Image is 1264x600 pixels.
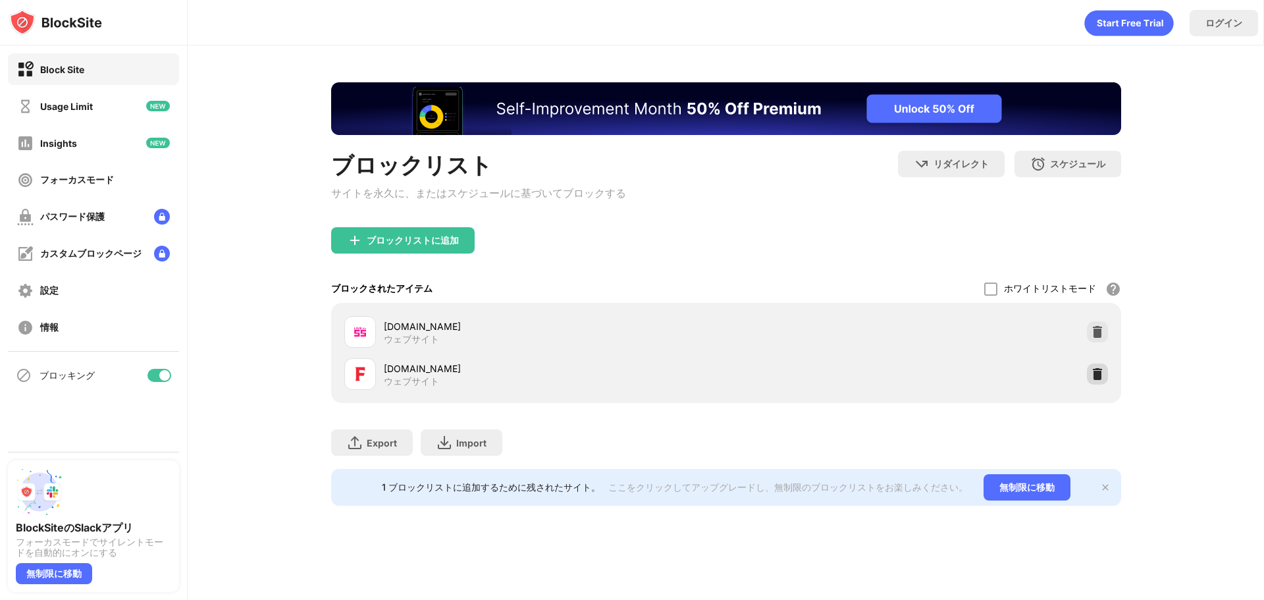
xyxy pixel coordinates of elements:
div: ブロッキング [39,369,95,382]
div: ブロックされたアイテム [331,283,433,295]
div: 情報 [40,321,59,334]
div: 1 ブロックリストに追加するために残されたサイト。 [382,481,600,494]
img: push-slack.svg [16,468,63,516]
div: ここをクリックしてアップグレードし、無制限のブロックリストをお楽しみください。 [608,481,968,494]
div: [DOMAIN_NAME] [384,319,726,333]
div: 無制限に移動 [16,563,92,584]
div: Usage Limit [40,101,93,112]
img: time-usage-off.svg [17,98,34,115]
div: パスワード保護 [40,211,105,223]
div: 設定 [40,285,59,297]
img: insights-off.svg [17,135,34,151]
div: ウェブサイト [384,375,439,387]
div: BlockSiteのSlackアプリ [16,521,171,534]
img: about-off.svg [17,319,34,336]
div: [DOMAIN_NAME] [384,362,726,375]
div: ブロックリストに追加 [367,235,459,246]
img: customize-block-page-off.svg [17,246,34,262]
img: x-button.svg [1100,482,1111,493]
img: block-on.svg [17,61,34,78]
img: lock-menu.svg [154,246,170,261]
div: Block Site [40,64,84,75]
div: Import [456,437,487,449]
div: Export [367,437,397,449]
div: ホワイトリストモード [1004,283,1096,295]
img: lock-menu.svg [154,209,170,225]
div: ログイン [1205,17,1242,30]
img: blocking-icon.svg [16,368,32,383]
img: new-icon.svg [146,138,170,148]
div: スケジュール [1050,158,1105,171]
div: サイトを永久に、またはスケジュールに基づいてブロックする [331,186,626,201]
img: settings-off.svg [17,283,34,299]
div: カスタムブロックページ [40,248,142,260]
div: 無制限に移動 [984,474,1070,501]
div: ウェブサイト [384,333,439,345]
img: password-protection-off.svg [17,209,34,225]
div: Insights [40,138,77,149]
iframe: Banner [331,82,1121,135]
img: logo-blocksite.svg [9,9,102,36]
div: フォーカスモードでサイレントモードを自動的にオンにする [16,537,171,558]
div: ブロックリスト [331,151,626,181]
div: animation [1084,10,1174,36]
img: favicons [352,366,368,382]
div: フォーカスモード [40,174,114,186]
img: new-icon.svg [146,101,170,111]
img: favicons [352,324,368,340]
img: focus-off.svg [17,172,34,188]
div: リダイレクト [934,158,989,171]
